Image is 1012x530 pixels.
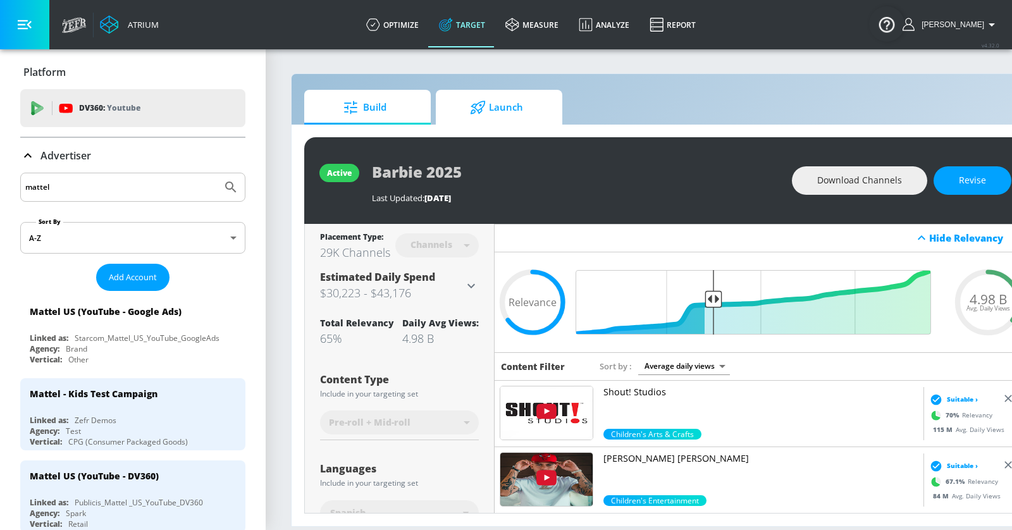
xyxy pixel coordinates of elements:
label: Sort By [36,218,63,226]
div: active [327,168,352,178]
a: Report [639,2,706,47]
p: Youtube [107,101,140,114]
span: Suitable › [947,395,978,404]
div: Linked as: [30,415,68,426]
div: Estimated Daily Spend$30,223 - $43,176 [320,270,479,302]
span: 115 M [933,424,956,433]
div: Vertical: [30,354,62,365]
div: Mattel - Kids Test Campaign [30,388,157,400]
div: Mattel - Kids Test CampaignLinked as:Zefr DemosAgency:TestVertical:CPG (Consumer Packaged Goods) [20,378,245,450]
div: Mattel US (YouTube - DV360) [30,470,159,482]
span: Download Channels [817,173,902,188]
span: 84 M [933,491,952,500]
button: Revise [934,166,1011,195]
div: Total Relevancy [320,317,394,329]
a: Shout! Studios [603,386,918,429]
span: Avg. Daily Views [966,305,1010,312]
span: Pre-roll + Mid-roll [329,416,410,429]
button: Add Account [96,264,170,291]
div: Vertical: [30,436,62,447]
div: Placement Type: [320,231,390,245]
div: Suitable › [927,459,978,472]
h3: $30,223 - $43,176 [320,284,464,302]
div: Avg. Daily Views [927,491,1001,500]
div: Mattel US (YouTube - Google Ads)Linked as:Starcom_Mattel_US_YouTube_GoogleAdsAgency:BrandVertical... [20,296,245,368]
div: Other [68,354,89,365]
span: Estimated Daily Spend [320,270,435,284]
span: Launch [448,92,545,123]
div: Starcom_Mattel_US_YouTube_GoogleAds [75,333,219,343]
div: Zefr Demos [75,415,116,426]
div: Agency: [30,426,59,436]
span: Revise [959,173,986,188]
div: A-Z [20,222,245,254]
div: Last Updated: [372,192,779,204]
div: Agency: [30,343,59,354]
div: Avg. Daily Views [927,424,1004,434]
button: Open Resource Center [869,6,904,42]
button: [PERSON_NAME] [903,17,999,32]
div: Channels [404,239,459,250]
div: Advertiser [20,138,245,173]
div: Test [66,426,81,436]
div: Content Type [320,374,479,385]
span: [DATE] [424,192,451,204]
p: Advertiser [40,149,91,163]
span: Children's Arts & Crafts [603,429,701,440]
div: Average daily views [638,357,730,374]
img: UUpHaAKu74UHvcYCi2g_PvBQ [500,386,593,440]
div: 4.98 B [402,331,479,346]
div: Mattel US (YouTube - Google Ads) [30,305,182,317]
div: Daily Avg Views: [402,317,479,329]
p: [PERSON_NAME] [PERSON_NAME] [603,452,918,465]
div: 67.1% [603,495,707,506]
p: Shout! Studios [603,386,918,398]
input: Search by name [25,179,217,195]
div: Languages [320,464,479,474]
a: measure [495,2,569,47]
div: Linked as: [30,497,68,508]
a: [PERSON_NAME] [PERSON_NAME] [603,452,918,495]
div: Agency: [30,508,59,519]
a: Atrium [100,15,159,34]
div: Relevancy [927,472,998,491]
span: 4.98 B [970,292,1007,305]
div: Suitable › [927,393,978,405]
div: Platform [20,54,245,90]
div: Spark [66,508,86,519]
div: CPG (Consumer Packaged Goods) [68,436,188,447]
div: DV360: Youtube [20,89,245,127]
h6: Content Filter [501,361,565,373]
div: Vertical: [30,519,62,529]
div: 29K Channels [320,245,390,260]
span: login as: casey.cohen@zefr.com [916,20,984,29]
img: UUzoUWqjCbcfWFdOMvoep8FA [500,453,593,506]
span: Suitable › [947,461,978,471]
span: 67.1 % [946,477,968,486]
a: optimize [356,2,429,47]
a: Analyze [569,2,639,47]
div: Atrium [123,19,159,30]
div: Relevancy [927,405,992,424]
span: Build [317,92,413,123]
span: Sort by [600,361,632,372]
span: 70 % [946,410,962,420]
p: DV360: [79,101,140,115]
div: Linked as: [30,333,68,343]
span: Children's Entertainment [603,495,707,506]
input: Final Threshold [583,270,937,335]
span: Add Account [109,270,157,285]
div: 70.0% [603,429,701,440]
div: Retail [68,519,88,529]
div: 65% [320,331,394,346]
button: Submit Search [217,173,245,201]
p: Platform [23,65,66,79]
span: Spanish [330,507,366,519]
div: Publicis_Mattel _US_YouTube_DV360 [75,497,203,508]
span: Relevance [509,297,557,307]
button: Download Channels [792,166,927,195]
span: v 4.32.0 [982,42,999,49]
div: Include in your targeting set [320,390,479,398]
